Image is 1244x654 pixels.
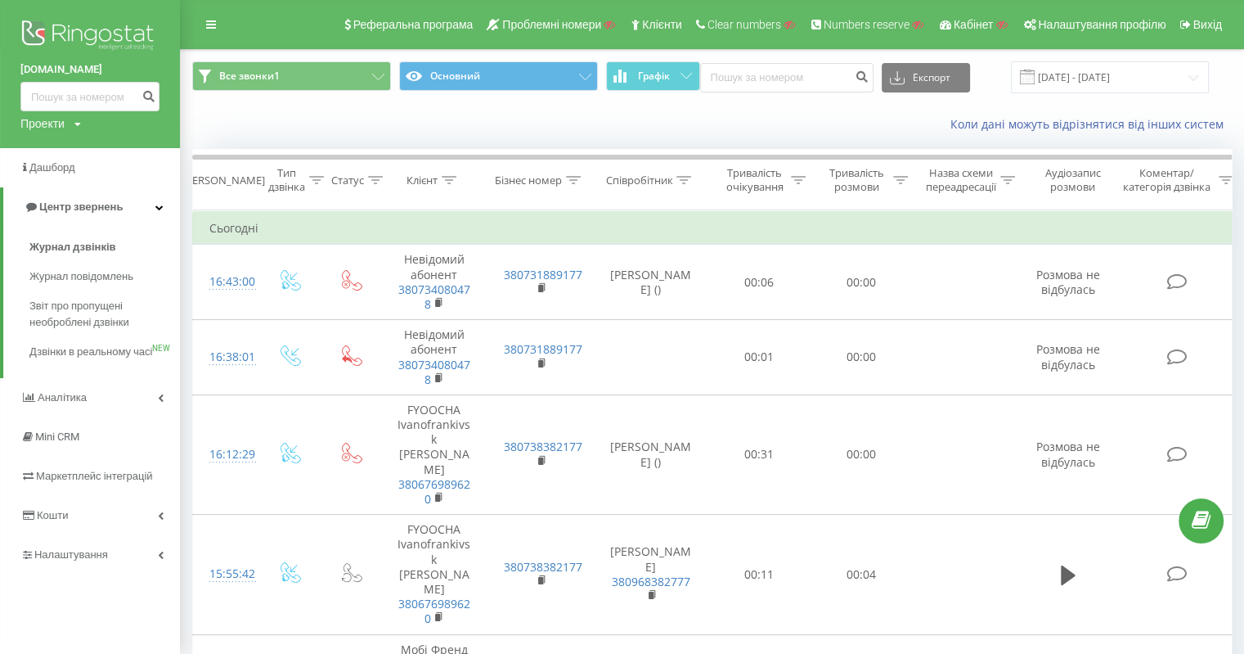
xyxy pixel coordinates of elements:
[504,341,582,357] a: 380731889177
[811,515,913,634] td: 00:04
[708,320,811,395] td: 00:01
[209,558,242,590] div: 15:55:42
[594,395,708,514] td: [PERSON_NAME] ()
[29,337,180,367] a: Дзвінки в реальному часіNEW
[29,232,180,262] a: Журнал дзвінків
[950,116,1232,132] a: Коли дані можуть відрізнятися вiд інших систем
[20,115,65,132] div: Проекти
[824,166,889,194] div: Тривалість розмови
[1036,439,1100,469] span: Розмова не відбулась
[35,431,79,443] span: Mini CRM
[182,174,265,187] div: [PERSON_NAME]
[700,63,873,92] input: Пошук за номером
[331,174,364,187] div: Статус
[811,320,913,395] td: 00:00
[824,18,909,31] span: Numbers reserve
[722,166,787,194] div: Тривалість очікування
[193,212,1240,245] td: Сьогодні
[38,391,87,404] span: Аналiтика
[926,166,996,194] div: Назва схеми переадресації
[219,70,280,83] span: Все звонки1
[29,268,133,285] span: Журнал повідомлень
[406,174,438,187] div: Клієнт
[268,166,305,194] div: Тип дзвінка
[504,439,582,454] a: 380738382177
[381,395,487,514] td: FYOOCHA Ivanofrankivsk [PERSON_NAME]
[209,341,242,373] div: 16:38:01
[811,395,913,514] td: 00:00
[594,515,708,634] td: [PERSON_NAME]
[353,18,474,31] span: Реферальна програма
[398,476,470,507] a: 380676989620
[381,320,487,395] td: Невідомий абонент
[504,267,582,282] a: 380731889177
[20,16,159,57] img: Ringostat logo
[20,61,159,78] a: [DOMAIN_NAME]
[1038,18,1165,31] span: Налаштування профілю
[638,70,670,82] span: Графік
[502,18,601,31] span: Проблемні номери
[606,61,700,91] button: Графік
[708,245,811,320] td: 00:06
[36,470,153,482] span: Маркетплейс інтеграцій
[605,174,672,187] div: Співробітник
[29,344,152,360] span: Дзвінки в реальному часі
[381,515,487,634] td: FYOOCHA Ivanofrankivsk [PERSON_NAME]
[811,245,913,320] td: 00:00
[39,201,123,213] span: Центр звернень
[37,509,68,521] span: Кошти
[398,357,470,387] a: 380734080478
[209,266,242,298] div: 16:43:00
[29,291,180,337] a: Звіт про пропущені необроблені дзвінки
[1036,267,1100,297] span: Розмова не відбулась
[642,18,682,31] span: Клієнти
[707,18,781,31] span: Clear numbers
[495,174,562,187] div: Бізнес номер
[1119,166,1215,194] div: Коментар/категорія дзвінка
[399,61,598,91] button: Основний
[504,559,582,575] a: 380738382177
[29,239,116,255] span: Журнал дзвінків
[1036,341,1100,372] span: Розмова не відбулась
[708,515,811,634] td: 00:11
[594,245,708,320] td: [PERSON_NAME] ()
[3,187,180,227] a: Центр звернень
[20,82,159,111] input: Пошук за номером
[954,18,994,31] span: Кабінет
[192,61,391,91] button: Все звонки1
[708,395,811,514] td: 00:31
[1033,166,1112,194] div: Аудіозапис розмови
[882,63,970,92] button: Експорт
[29,161,75,174] span: Дашборд
[612,574,690,589] a: 380968382777
[209,439,242,471] div: 16:12:29
[29,298,172,331] span: Звіт про пропущені необроблені дзвінки
[34,548,108,561] span: Налаштування
[381,245,487,320] td: Невідомий абонент
[398,282,470,312] a: 380734080478
[398,596,470,626] a: 380676989620
[29,262,180,291] a: Журнал повідомлень
[1193,18,1222,31] span: Вихід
